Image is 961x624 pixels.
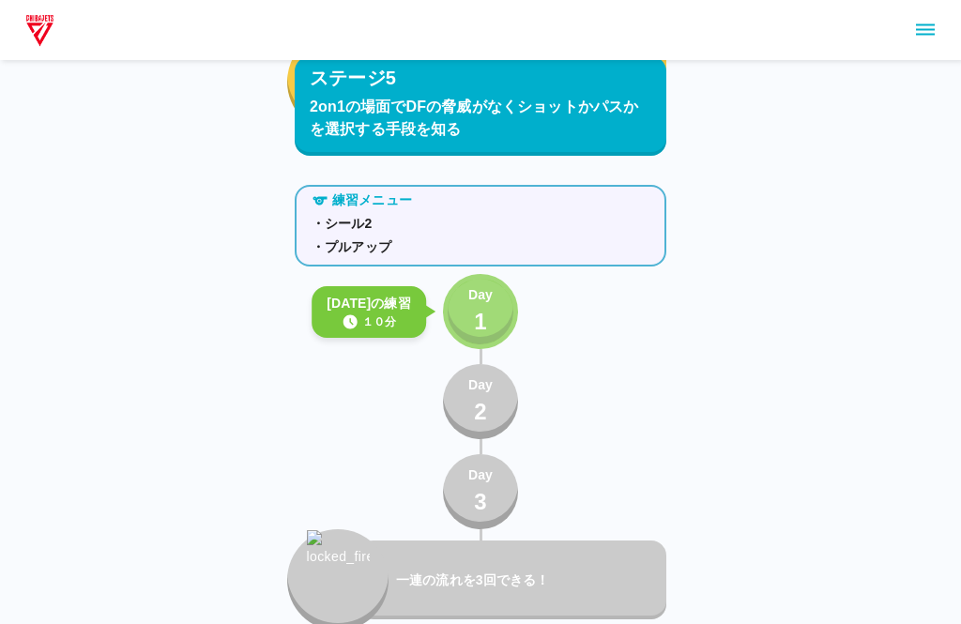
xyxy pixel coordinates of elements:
[332,190,412,210] p: 練習メニュー
[310,64,396,92] p: ステージ5
[474,485,487,519] p: 3
[468,375,493,395] p: Day
[287,31,389,132] button: fire_icon
[327,294,411,313] p: [DATE]の練習
[362,313,396,330] p: １０分
[312,237,649,257] p: ・プルアップ
[474,305,487,339] p: 1
[909,14,941,46] button: sidemenu
[23,11,57,49] img: dummy
[443,454,518,529] button: Day3
[443,274,518,349] button: Day1
[307,530,370,607] img: locked_fire_icon
[443,364,518,439] button: Day2
[396,571,659,590] p: 一連の流れを3回できる！
[310,96,651,141] p: 2on1の場面でDFの脅威がなくショットかパスかを選択する手段を知る
[468,465,493,485] p: Day
[474,395,487,429] p: 2
[312,214,649,234] p: ・シール2
[468,285,493,305] p: Day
